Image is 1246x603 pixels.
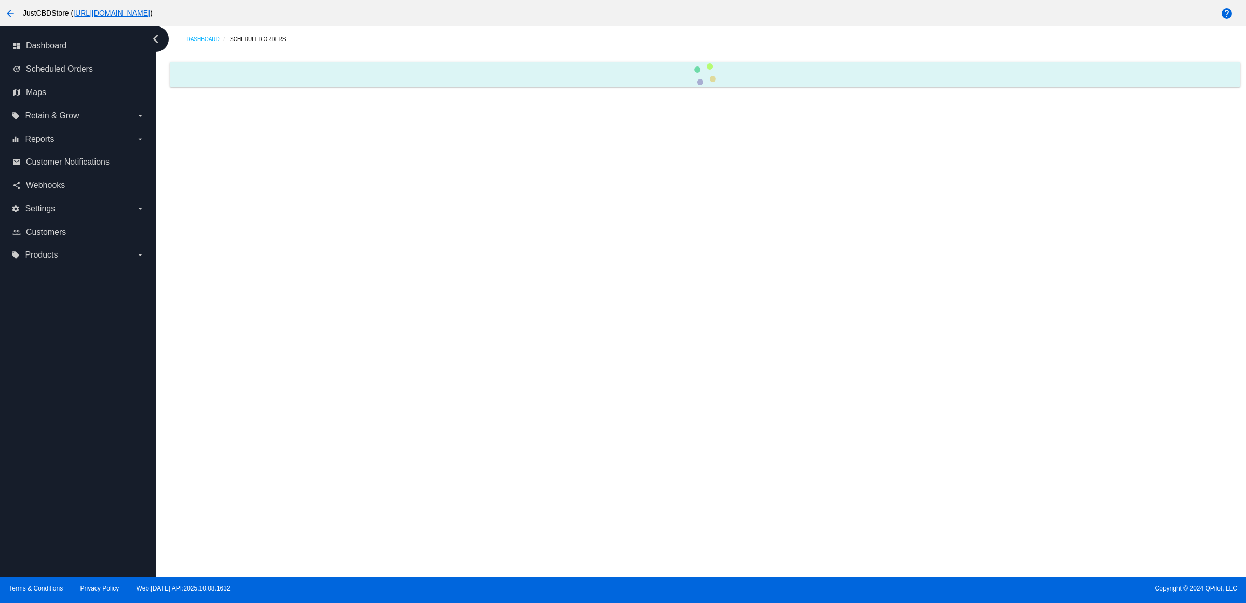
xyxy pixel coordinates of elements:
span: Customers [26,227,66,237]
i: share [12,181,21,190]
i: people_outline [12,228,21,236]
i: local_offer [11,251,20,259]
a: Privacy Policy [80,585,119,592]
i: dashboard [12,42,21,50]
span: Copyright © 2024 QPilot, LLC [632,585,1237,592]
span: Settings [25,204,55,213]
i: map [12,88,21,97]
i: arrow_drop_down [136,251,144,259]
i: settings [11,205,20,213]
span: Customer Notifications [26,157,110,167]
i: equalizer [11,135,20,143]
mat-icon: arrow_back [4,7,17,20]
span: Products [25,250,58,260]
a: [URL][DOMAIN_NAME] [73,9,150,17]
a: dashboard Dashboard [12,37,144,54]
a: Dashboard [186,31,230,47]
i: local_offer [11,112,20,120]
a: update Scheduled Orders [12,61,144,77]
i: arrow_drop_down [136,205,144,213]
i: email [12,158,21,166]
span: Webhooks [26,181,65,190]
span: Dashboard [26,41,66,50]
a: people_outline Customers [12,224,144,240]
a: share Webhooks [12,177,144,194]
i: arrow_drop_down [136,112,144,120]
i: chevron_left [147,31,164,47]
span: Reports [25,135,54,144]
a: email Customer Notifications [12,154,144,170]
i: arrow_drop_down [136,135,144,143]
span: JustCBDStore ( ) [23,9,153,17]
i: update [12,65,21,73]
mat-icon: help [1221,7,1233,20]
a: Terms & Conditions [9,585,63,592]
a: Scheduled Orders [230,31,295,47]
a: map Maps [12,84,144,101]
span: Retain & Grow [25,111,79,120]
span: Scheduled Orders [26,64,93,74]
a: Web:[DATE] API:2025.10.08.1632 [137,585,231,592]
span: Maps [26,88,46,97]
